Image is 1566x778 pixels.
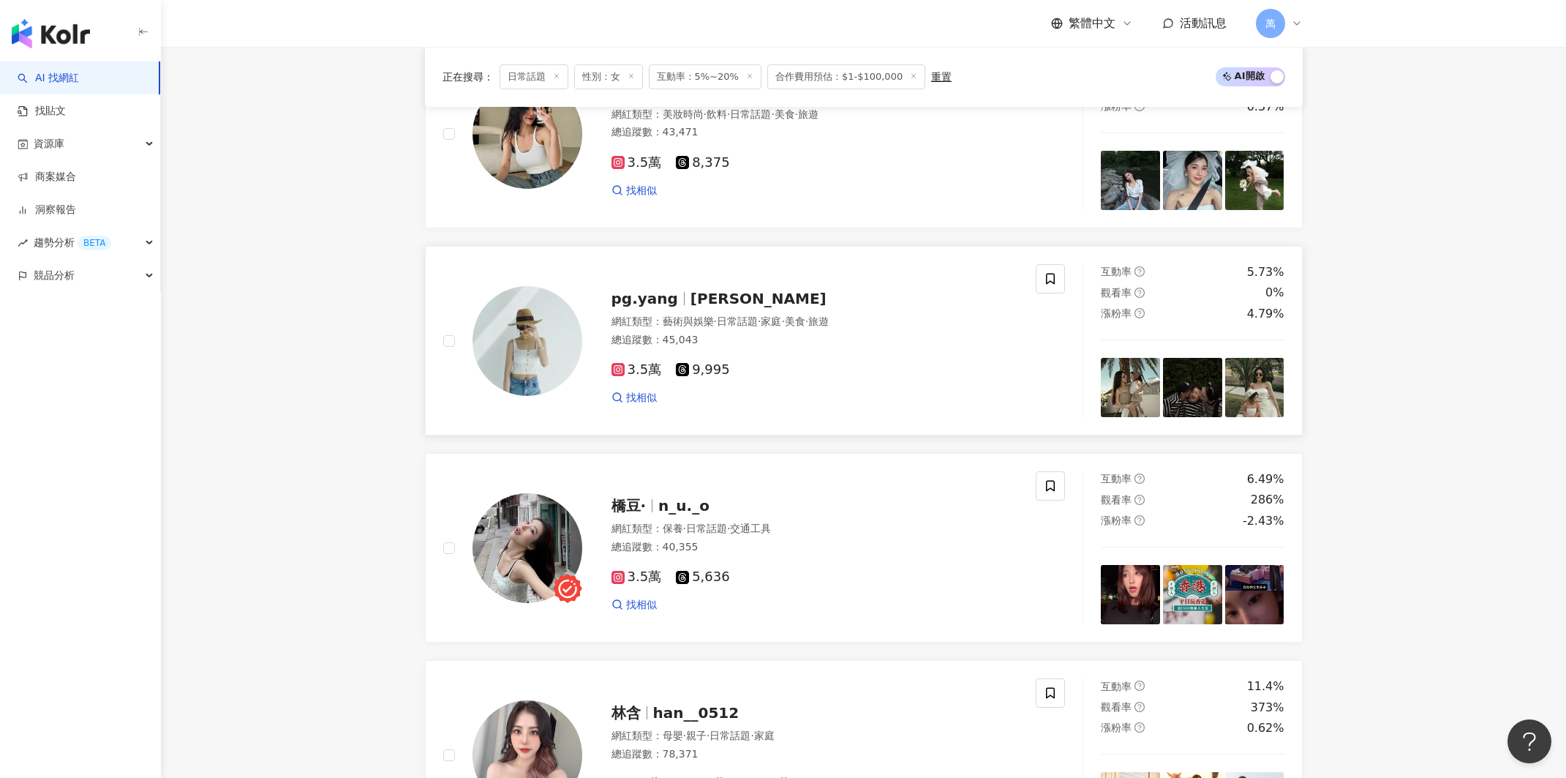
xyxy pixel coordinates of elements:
span: · [704,108,707,120]
img: post-image [1163,358,1222,417]
span: 漲粉率 [1101,722,1132,733]
div: 6.49% [1247,471,1284,487]
div: 總追蹤數 ： 45,043 [611,333,1019,348]
span: 母嬰 [663,730,683,741]
span: 家庭 [754,730,775,741]
span: · [707,730,709,741]
img: post-image [1225,151,1284,210]
div: BETA [78,236,111,250]
a: KOL Avatareunicezhang網紅類型：美妝時尚·飲料·日常話題·美食·旅遊總追蹤數：43,4713.5萬8,375找相似互動率question-circle5.15%觀看率ques... [425,39,1303,228]
span: · [683,523,686,534]
span: 找相似 [626,391,657,405]
span: 觀看率 [1101,701,1132,713]
span: 藝術與娛樂 [663,315,714,327]
span: 5,636 [676,569,730,585]
div: 373% [1251,700,1284,716]
span: question-circle [1134,681,1145,691]
span: 漲粉率 [1101,515,1132,526]
span: question-circle [1134,308,1145,318]
span: 繁體中文 [1069,15,1115,31]
a: 找相似 [611,598,657,613]
span: 找相似 [626,184,657,198]
span: 親子 [686,730,707,741]
span: 家庭 [761,315,781,327]
span: 美食 [775,108,795,120]
span: question-circle [1134,288,1145,298]
span: 日常話題 [686,523,727,534]
span: 8,375 [676,155,730,171]
span: 觀看率 [1101,287,1132,299]
span: 9,995 [676,362,730,378]
span: question-circle [1134,266,1145,277]
div: 網紅類型 ： [611,108,1019,122]
a: 洞察報告 [18,203,76,217]
div: 0.37% [1247,99,1284,115]
a: searchAI 找網紅 [18,71,79,86]
span: 觀看率 [1101,494,1132,506]
img: post-image [1101,565,1160,624]
a: 找相似 [611,184,657,198]
img: post-image [1101,151,1160,210]
div: 網紅類型 ： [611,729,1019,744]
div: 5.73% [1247,264,1284,280]
span: 趨勢分析 [34,226,111,259]
span: 性別：女 [574,64,643,89]
span: rise [18,238,28,248]
div: 286% [1251,492,1284,508]
span: 活動訊息 [1180,16,1227,30]
span: 正在搜尋 ： [443,71,494,83]
span: 合作費用預估：$1-$100,000 [767,64,925,89]
a: KOL Avatarpg.yang[PERSON_NAME]網紅類型：藝術與娛樂·日常話題·家庭·美食·旅遊總追蹤數：45,0433.5萬9,995找相似互動率question-circle5.... [425,246,1303,435]
span: 漲粉率 [1101,307,1132,319]
span: 資源庫 [34,127,64,160]
span: question-circle [1134,495,1145,505]
span: 美妝時尚 [663,108,704,120]
div: 總追蹤數 ： 78,371 [611,747,1019,762]
span: 飲料 [707,108,727,120]
span: [PERSON_NAME] [690,290,827,307]
a: 商案媒合 [18,170,76,184]
img: post-image [1225,358,1284,417]
span: 互動率：5%~20% [649,64,761,89]
span: · [771,108,774,120]
img: KOL Avatar [473,286,582,396]
img: logo [12,19,90,48]
span: pg.yang [611,290,678,307]
span: 旅遊 [808,315,829,327]
span: 日常話題 [717,315,758,327]
div: 總追蹤數 ： 43,471 [611,125,1019,140]
span: question-circle [1134,515,1145,525]
span: · [750,730,753,741]
span: · [683,730,686,741]
span: 林含 [611,704,641,722]
span: question-circle [1134,474,1145,484]
span: 日常話題 [730,108,771,120]
div: 0.62% [1247,720,1284,736]
span: · [805,315,808,327]
iframe: Help Scout Beacon - Open [1507,719,1551,763]
span: 日常話題 [709,730,750,741]
span: question-circle [1134,722,1145,733]
img: post-image [1163,151,1222,210]
span: · [781,315,784,327]
img: KOL Avatar [473,79,582,189]
div: 網紅類型 ： [611,522,1019,536]
div: 11.4% [1247,678,1284,695]
img: post-image [1101,358,1160,417]
span: 競品分析 [34,259,75,292]
div: 網紅類型 ： [611,315,1019,329]
span: 互動率 [1101,473,1132,485]
span: 萬 [1265,15,1276,31]
span: han__0512 [653,704,739,722]
span: n_u._o [658,497,709,515]
div: 重置 [931,71,952,83]
span: · [727,108,730,120]
span: · [758,315,761,327]
span: · [727,523,730,534]
img: post-image [1225,565,1284,624]
span: 旅遊 [798,108,818,120]
span: · [714,315,717,327]
span: 保養 [663,523,683,534]
span: · [795,108,798,120]
a: 找相似 [611,391,657,405]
